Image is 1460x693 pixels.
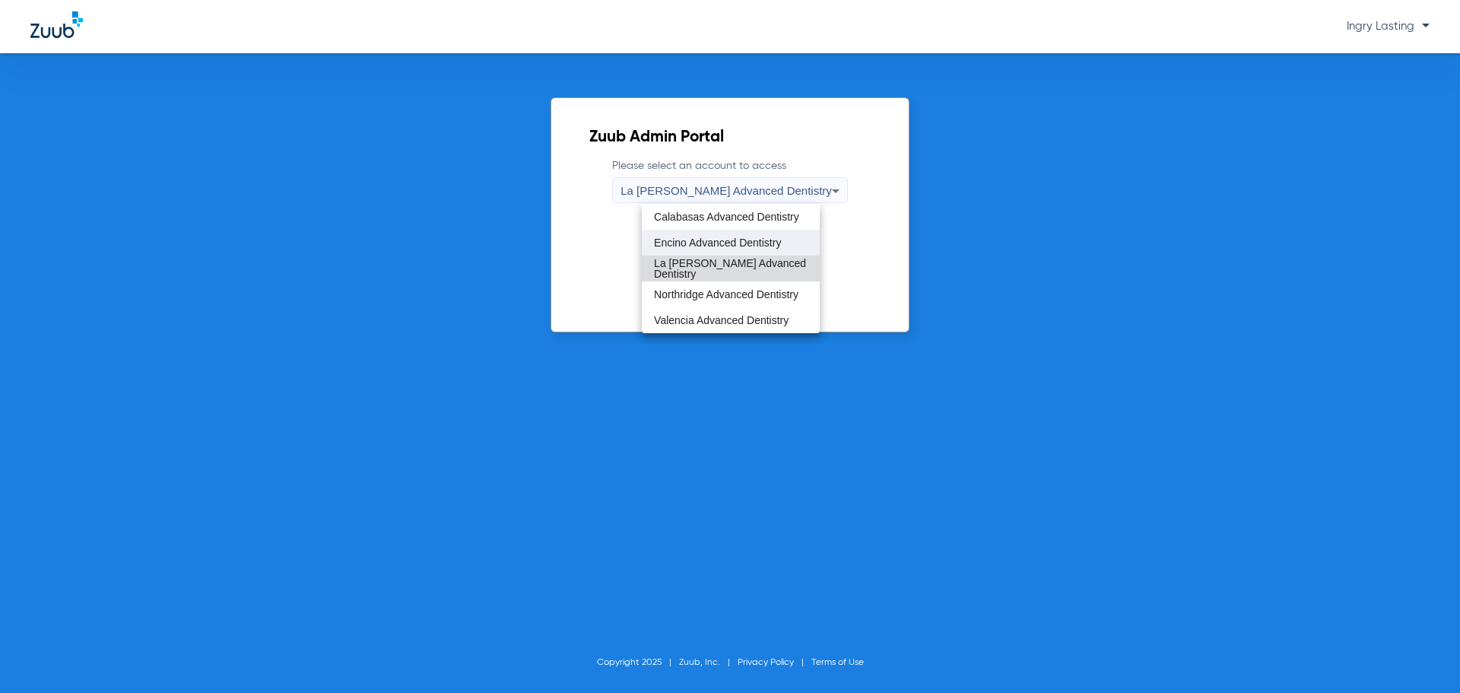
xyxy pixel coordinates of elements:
[654,211,799,222] span: Calabasas Advanced Dentistry
[654,289,798,300] span: Northridge Advanced Dentistry
[654,315,789,326] span: Valencia Advanced Dentistry
[654,237,781,248] span: Encino Advanced Dentistry
[1384,620,1460,693] iframe: Chat Widget
[654,258,808,279] span: La [PERSON_NAME] Advanced Dentistry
